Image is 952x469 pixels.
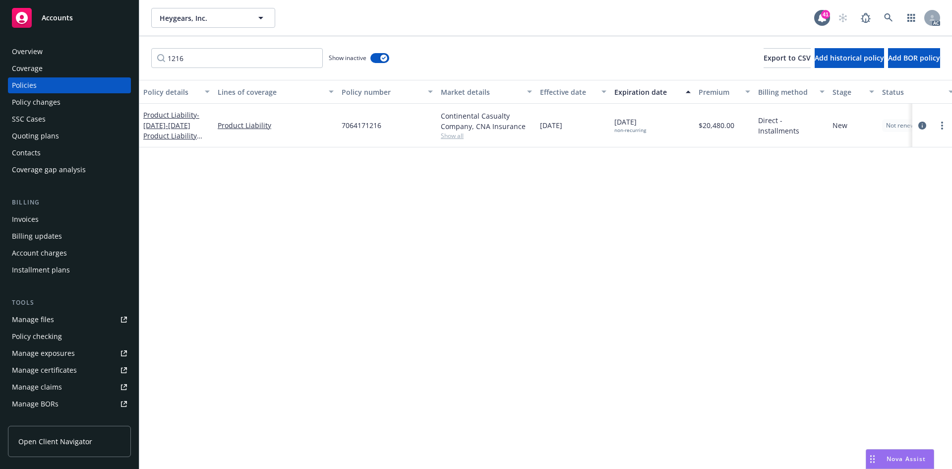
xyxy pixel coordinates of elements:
[12,396,59,412] div: Manage BORs
[12,245,67,261] div: Account charges
[12,312,54,328] div: Manage files
[764,48,811,68] button: Export to CSV
[879,8,898,28] a: Search
[8,77,131,93] a: Policies
[441,111,532,132] div: Continental Casualty Company, CNA Insurance
[143,110,199,151] a: Product Liability
[139,80,214,104] button: Policy details
[536,80,610,104] button: Effective date
[815,48,884,68] button: Add historical policy
[610,80,695,104] button: Expiration date
[12,379,62,395] div: Manage claims
[8,94,131,110] a: Policy changes
[12,44,43,60] div: Overview
[151,8,275,28] button: Heygears, Inc.
[699,120,734,131] span: $20,480.00
[143,87,199,97] div: Policy details
[12,228,62,244] div: Billing updates
[886,121,923,130] span: Not renewing
[8,362,131,378] a: Manage certificates
[8,329,131,344] a: Policy checking
[829,80,878,104] button: Stage
[8,211,131,227] a: Invoices
[699,87,739,97] div: Premium
[833,87,863,97] div: Stage
[936,120,948,132] a: more
[12,111,46,127] div: SSC Cases
[160,13,245,23] span: Heygears, Inc.
[695,80,754,104] button: Premium
[882,87,943,97] div: Status
[888,48,940,68] button: Add BOR policy
[218,87,323,97] div: Lines of coverage
[12,145,41,161] div: Contacts
[887,455,926,463] span: Nova Assist
[12,61,43,76] div: Coverage
[8,396,131,412] a: Manage BORs
[151,48,323,68] input: Filter by keyword...
[8,145,131,161] a: Contacts
[12,94,60,110] div: Policy changes
[214,80,338,104] button: Lines of coverage
[916,120,928,132] a: circleInformation
[8,345,131,361] a: Manage exposures
[614,117,646,134] span: [DATE]
[901,8,921,28] a: Switch app
[338,80,437,104] button: Policy number
[758,87,814,97] div: Billing method
[614,87,680,97] div: Expiration date
[8,379,131,395] a: Manage claims
[8,413,131,429] a: Summary of insurance
[866,449,934,469] button: Nova Assist
[815,53,884,63] span: Add historical policy
[342,120,381,131] span: 7064171216
[8,128,131,144] a: Quoting plans
[12,413,87,429] div: Summary of insurance
[12,329,62,344] div: Policy checking
[12,262,70,278] div: Installment plans
[12,362,77,378] div: Manage certificates
[833,120,847,131] span: New
[821,10,830,19] div: 41
[540,120,562,131] span: [DATE]
[42,14,73,22] span: Accounts
[218,120,334,131] a: Product Liability
[8,111,131,127] a: SSC Cases
[8,228,131,244] a: Billing updates
[8,245,131,261] a: Account charges
[8,61,131,76] a: Coverage
[8,298,131,308] div: Tools
[12,128,59,144] div: Quoting plans
[12,162,86,178] div: Coverage gap analysis
[8,44,131,60] a: Overview
[12,77,37,93] div: Policies
[12,345,75,361] div: Manage exposures
[441,132,532,140] span: Show all
[614,127,646,134] div: non-recurring
[764,53,811,63] span: Export to CSV
[8,198,131,207] div: Billing
[8,4,131,32] a: Accounts
[833,8,853,28] a: Start snowing
[754,80,829,104] button: Billing method
[18,436,92,447] span: Open Client Navigator
[856,8,876,28] a: Report a Bug
[866,450,879,469] div: Drag to move
[8,162,131,178] a: Coverage gap analysis
[8,262,131,278] a: Installment plans
[329,54,366,62] span: Show inactive
[437,80,536,104] button: Market details
[12,211,39,227] div: Invoices
[342,87,422,97] div: Policy number
[758,115,825,136] span: Direct - Installments
[888,53,940,63] span: Add BOR policy
[441,87,521,97] div: Market details
[540,87,595,97] div: Effective date
[8,312,131,328] a: Manage files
